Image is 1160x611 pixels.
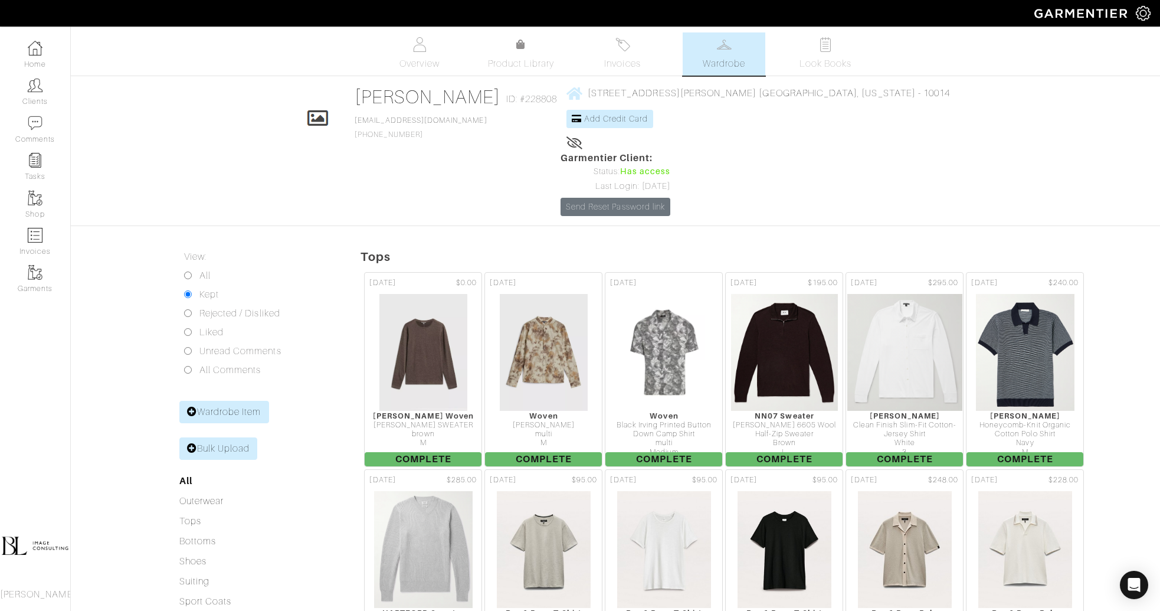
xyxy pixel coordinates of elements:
img: todo-9ac3debb85659649dc8f770b8b6100bb5dab4b48dedcbae339e5042a72dfd3cc.svg [818,37,833,52]
a: Outerwear [179,496,224,507]
span: [DATE] [490,277,516,289]
div: multi [605,439,722,447]
img: garments-icon-b7da505a4dc4fd61783c78ac3ca0ef83fa9d6f193b1c9dc38574b1d14d53ca28.png [28,265,42,280]
div: [PERSON_NAME] 6605 Wool Half-Zip Sweater [726,421,843,439]
span: $95.00 [572,475,597,486]
span: $248.00 [928,475,958,486]
div: Navy [966,439,1083,447]
div: Status: [561,165,670,178]
a: Send Reset Password link [561,198,670,216]
div: Medium [605,448,722,457]
div: [PERSON_NAME] [966,411,1083,420]
img: 4pBJ9dc8aq5PjQzHF1UEPKhu [847,293,962,411]
img: veNgjkQJ2U8FLNKWVntkxnUC [737,491,831,609]
div: L [726,448,843,457]
a: [DATE] Woven [PERSON_NAME] multi M Complete [483,271,604,468]
a: Shoes [179,556,207,567]
img: NRLcTgZMYwtpL5jQ9Ey47jCD [617,491,711,609]
span: [DATE] [610,277,636,289]
img: garmentier-logo-header-white-b43fb05a5012e4ada735d5af1a66efaba907eab6374d6393d1fbf88cb4ef424d.png [1028,3,1136,24]
span: [DATE] [971,277,997,289]
label: All [199,269,211,283]
a: Look Books [784,32,867,76]
img: orders-27d20c2124de7fd6de4e0e44c1d41de31381a507db9b33961299e4e07d508b8c.svg [615,37,630,52]
img: garments-icon-b7da505a4dc4fd61783c78ac3ca0ef83fa9d6f193b1c9dc38574b1d14d53ca28.png [28,191,42,205]
img: nXL7GCoNix6Pt7uuPUH2Suvw [975,293,1075,411]
a: [STREET_ADDRESS][PERSON_NAME] [GEOGRAPHIC_DATA], [US_STATE] - 10014 [566,86,950,100]
a: [EMAIL_ADDRESS][DOMAIN_NAME] [355,116,487,125]
span: [DATE] [369,277,395,289]
div: brown [365,430,481,439]
img: clients-icon-6bae9207a08558b7cb47a8932f037763ab4055f8c8b6bfacd5dc20c3e0201464.png [28,78,42,93]
img: 1AfZt8gavDvFFKBPDS8wzmH3 [499,293,588,411]
a: Add Credit Card [566,110,653,128]
img: reminder-icon-8004d30b9f0a5d33ae49ab947aed9ed385cf756f9e5892f1edd6e32f2345188e.png [28,153,42,168]
div: [PERSON_NAME] SWEATER [365,421,481,430]
img: orders-icon-0abe47150d42831381b5fb84f609e132dff9fe21cb692f30cb5eec754e2cba89.png [28,228,42,243]
a: [DATE] $295.00 [PERSON_NAME] Clean Finish Slim-Fit Cotton-Jersey Shirt White 3 Complete [844,271,965,468]
label: All Comments [199,363,261,377]
div: White [846,439,963,447]
img: gear-icon-white-bd11855cb880d31180b6d7d6211b90ccbf57a29d726f0c71d8c61bd08dd39cc2.png [1136,6,1151,21]
span: Complete [605,452,722,466]
span: Invoices [604,57,640,71]
div: M [365,439,481,447]
a: Bottoms [179,536,216,547]
a: [PERSON_NAME] [355,86,500,107]
span: Wardrobe [703,57,745,71]
div: Honeycomb-Knit Organic Cotton Polo Shirt [966,421,1083,439]
a: Bulk Upload [179,437,258,460]
h5: Tops [361,250,1160,264]
img: 3frjvoACw3MewAx4ZzJgHyJQ [379,293,468,411]
span: Complete [365,452,481,466]
span: [DATE] [851,277,877,289]
div: Clean Finish Slim-Fit Cotton-Jersey Shirt [846,421,963,439]
a: [DATE] $240.00 [PERSON_NAME] Honeycomb-Knit Organic Cotton Polo Shirt Navy M Complete [965,271,1085,468]
div: Brown [726,439,843,447]
span: [DATE] [730,277,756,289]
img: basicinfo-40fd8af6dae0f16599ec9e87c0ef1c0a1fdea2edbe929e3d69a839185d80c458.svg [412,37,427,52]
div: M [966,448,1083,457]
img: BhFcF4JEnecgK4oKP8T6tBQ7 [620,293,709,411]
span: $0.00 [456,277,477,289]
div: M [485,439,602,447]
img: dashboard-icon-dbcd8f5a0b271acd01030246c82b418ddd0df26cd7fceb0bd07c9910d44c42f6.png [28,41,42,55]
a: Sport Coats [179,596,232,607]
span: $295.00 [928,277,958,289]
a: Tops [179,516,201,527]
span: Product Library [488,57,555,71]
img: HMd1pre6nFV9XYbyEimNk1c5 [496,491,591,609]
span: $285.00 [447,475,477,486]
span: ID: #228808 [506,92,558,106]
span: Complete [966,452,1083,466]
div: Black Irving Printed Button Down Camp Shirt [605,421,722,439]
a: Wardrobe [683,32,765,76]
span: Look Books [799,57,852,71]
span: $95.00 [812,475,838,486]
span: $95.00 [692,475,717,486]
span: Has access [620,165,671,178]
img: JMWTkqioXrwfwFLA5dgCcwnP [373,491,473,609]
div: [PERSON_NAME] [846,411,963,420]
img: wardrobe-487a4870c1b7c33e795ec22d11cfc2ed9d08956e64fb3008fe2437562e282088.svg [717,37,732,52]
span: Complete [485,452,602,466]
a: All [179,475,192,486]
label: Liked [199,325,224,339]
div: Last Login: [DATE] [561,180,670,193]
span: [DATE] [851,475,877,486]
span: $240.00 [1048,277,1079,289]
div: 3 [846,448,963,457]
a: Invoices [581,32,664,76]
div: [PERSON_NAME] Woven [365,411,481,420]
span: $195.00 [808,277,838,289]
div: Woven [605,411,722,420]
img: comment-icon-a0a6a9ef722e966f86d9cbdc48e553b5cf19dbc54f86b18d962a5391bc8f6eb6.png [28,116,42,130]
a: Product Library [480,38,562,71]
a: Suiting [179,576,209,587]
a: Overview [378,32,461,76]
label: Kept [199,287,219,302]
img: b3P6i2wrVdYvPXMb7FaXWEoN [857,491,952,609]
span: [DATE] [730,475,756,486]
span: [PHONE_NUMBER] [355,116,487,139]
span: Complete [726,452,843,466]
